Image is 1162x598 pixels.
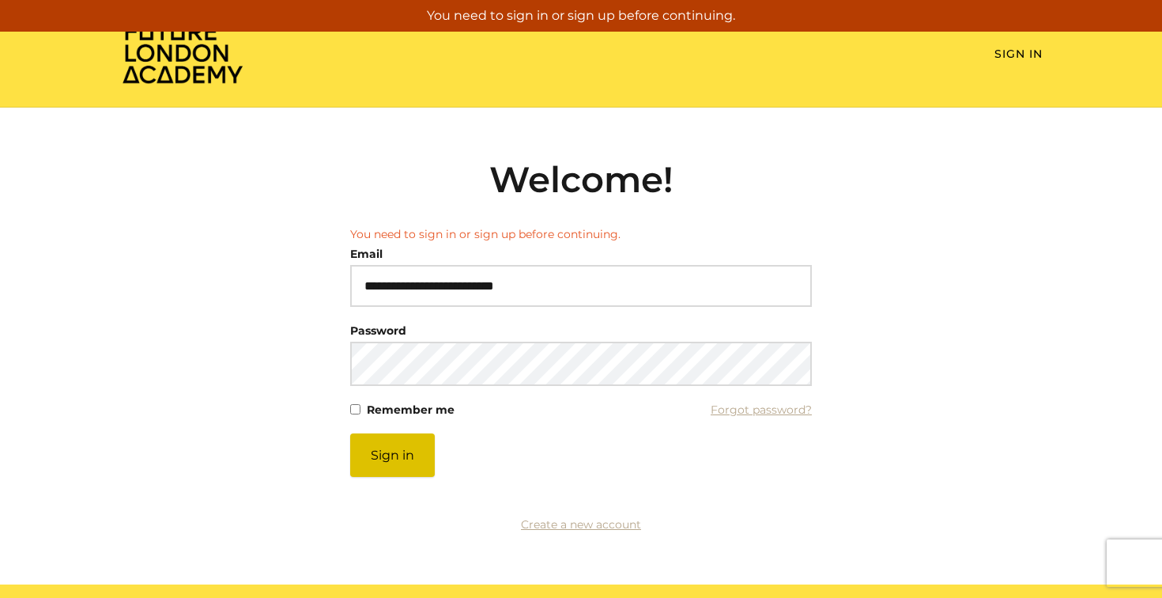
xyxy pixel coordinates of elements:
[119,21,246,85] img: Home Page
[350,433,435,477] button: Sign in
[350,243,383,265] label: Email
[350,158,812,201] h2: Welcome!
[367,399,455,421] label: Remember me
[711,399,812,421] a: Forgot password?
[350,226,812,243] li: You need to sign in or sign up before continuing.
[994,47,1043,61] a: Sign In
[6,6,1156,25] p: You need to sign in or sign up before continuing.
[350,320,406,342] label: Password
[521,517,641,532] a: Create a new account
